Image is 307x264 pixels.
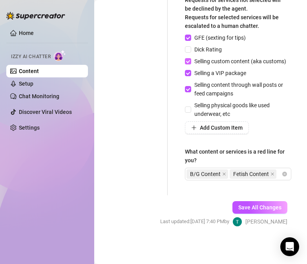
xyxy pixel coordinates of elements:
span: Selling a VIP package [191,69,249,77]
span: plus [191,125,197,130]
a: Chat Monitoring [19,93,59,99]
button: Save All Changes [232,201,287,214]
span: GFE (sexting for tips) [191,33,249,42]
a: Setup [19,81,33,87]
span: Fetish Content [230,169,276,179]
span: Dick Rating [191,45,225,54]
input: What content or services is a red line for you? [278,169,280,179]
span: close [270,172,274,176]
span: Selling custom content (aka customs) [191,57,289,66]
span: B/G Content [190,170,221,178]
a: Home [19,30,34,36]
span: [PERSON_NAME] [245,217,287,226]
img: logo-BBDzfeDw.svg [6,12,65,20]
span: close [222,172,226,176]
div: Open Intercom Messenger [280,237,299,256]
span: Izzy AI Chatter [11,53,51,60]
span: close-circle [282,172,287,176]
a: Discover Viral Videos [19,109,72,115]
span: Save All Changes [238,204,281,211]
img: Trishia May Gonzales [233,217,242,226]
label: What content or services is a red line for you? [185,147,291,165]
a: Content [19,68,39,74]
span: Last updated: [DATE] 7:40 PM by [160,218,229,225]
span: Selling physical goods like used underwear, etc [191,101,291,118]
span: B/G Content [186,169,228,179]
a: Settings [19,125,40,131]
div: What content or services is a red line for you? [185,147,286,165]
span: Add Custom Item [200,125,243,131]
button: Add Custom Item [185,121,249,134]
span: Fetish Content [233,170,269,178]
img: AI Chatter [54,50,66,61]
span: Selling content through wall posts or feed campaigns [191,81,291,98]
